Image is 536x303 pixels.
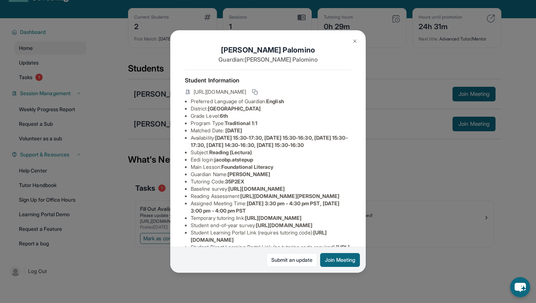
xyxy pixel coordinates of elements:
span: [PERSON_NAME] [228,171,270,177]
span: 6th [220,113,228,119]
span: Foundational Literacy [221,164,273,170]
span: [URL][DOMAIN_NAME] [228,186,285,192]
span: jacobp.atstepup [214,156,253,163]
li: Program Type: [191,120,351,127]
li: Eedi login : [191,156,351,163]
span: Reading (Lectura) [209,149,252,155]
li: Guardian Name : [191,171,351,178]
span: [URL][DOMAIN_NAME][PERSON_NAME] [240,193,339,199]
li: Student end-of-year survey : [191,222,351,229]
img: Close Icon [352,38,358,44]
li: Grade Level: [191,112,351,120]
span: [URL][DOMAIN_NAME] [256,222,312,228]
button: Join Meeting [320,253,360,267]
li: Student Direct Learning Portal Link (no tutoring code required) : [191,244,351,258]
h4: Student Information [185,76,351,85]
li: Reading Assessment : [191,193,351,200]
li: District: [191,105,351,112]
li: Availability: [191,134,351,149]
span: 35P2EX [225,178,244,184]
span: [DATE] [225,127,242,133]
span: [DATE] 3:30 pm - 4:30 pm PST, [DATE] 3:00 pm - 4:00 pm PST [191,200,339,214]
p: Guardian: [PERSON_NAME] Palomino [185,55,351,64]
span: [DATE] 15:30-17:30, [DATE] 15:30-16:30, [DATE] 15:30-17:30, [DATE] 14:30-16:30, [DATE] 15:30-16:30 [191,135,348,148]
li: Main Lesson : [191,163,351,171]
span: Traditional 1:1 [225,120,257,126]
h1: [PERSON_NAME] Palomino [185,45,351,55]
li: Student Learning Portal Link (requires tutoring code) : [191,229,351,244]
li: Preferred Language of Guardian: [191,98,351,105]
button: Copy link [250,88,259,96]
span: [URL][DOMAIN_NAME] [194,88,246,96]
a: Submit an update [267,253,317,267]
li: Tutoring Code : [191,178,351,185]
li: Subject : [191,149,351,156]
li: Assigned Meeting Time : [191,200,351,214]
li: Baseline survey : [191,185,351,193]
li: Matched Date: [191,127,351,134]
span: English [266,98,284,104]
span: [GEOGRAPHIC_DATA] [208,105,261,112]
li: Temporary tutoring link : [191,214,351,222]
button: chat-button [510,277,530,297]
span: [URL][DOMAIN_NAME] [245,215,302,221]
